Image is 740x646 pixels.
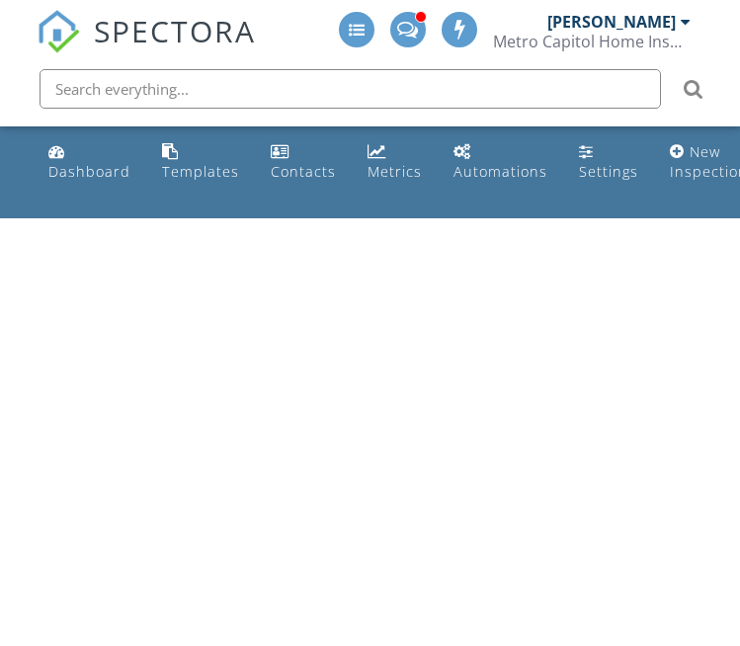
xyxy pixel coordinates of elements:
[162,162,239,181] div: Templates
[446,134,555,191] a: Automations (Advanced)
[493,32,691,51] div: Metro Capitol Home Inspection Group, LLC
[263,134,344,191] a: Contacts
[453,162,547,181] div: Automations
[94,10,256,51] span: SPECTORA
[571,134,646,191] a: Settings
[579,162,638,181] div: Settings
[368,162,422,181] div: Metrics
[154,134,247,191] a: Templates
[360,134,430,191] a: Metrics
[271,162,336,181] div: Contacts
[40,69,661,109] input: Search everything...
[547,12,676,32] div: [PERSON_NAME]
[48,162,130,181] div: Dashboard
[41,134,138,191] a: Dashboard
[37,27,256,68] a: SPECTORA
[37,10,80,53] img: The Best Home Inspection Software - Spectora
